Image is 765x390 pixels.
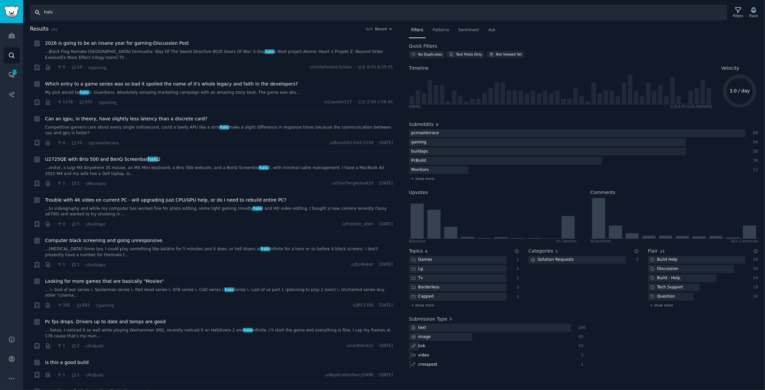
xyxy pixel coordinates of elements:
a: My pick would behalo5: Guardians. Absolutely amazing marketing campaign with an amazing story bea... [45,90,393,96]
div: Sort [366,27,373,31]
span: [DATE] [379,372,393,378]
div: 0 Upvote s [409,239,425,243]
span: 1 [556,249,558,253]
span: · [354,99,356,105]
span: r/Monitors [85,182,106,186]
span: · [67,221,69,228]
span: 935 [79,99,92,105]
span: · [67,180,69,187]
span: Can an igpu, in theory, have slightly less latency than a discrete card? [45,115,207,122]
span: · [82,221,83,228]
button: Recent [375,27,393,31]
a: Competitive gamers care about every single millisecond, could a beefy APU like a strixhalomake a ... [45,125,393,136]
div: 30 [752,266,758,272]
span: 0 [57,140,65,146]
div: 9+ Upvotes [556,239,577,243]
div: Capped [409,293,436,301]
span: halo [265,49,275,54]
span: · [376,221,377,227]
span: · [92,302,93,309]
span: · [53,139,55,146]
span: · [67,139,69,146]
div: 1 [514,275,519,281]
div: 39 [753,158,758,164]
div: 54+ Comments [731,239,758,243]
span: · [376,140,377,146]
span: · [376,181,377,186]
span: · [84,139,86,146]
div: Tech Support [648,283,686,292]
span: 5 [71,221,80,227]
a: Is this a good build [45,359,89,366]
a: ... \- God of war series \- Spiderman series \- Red dead series \- GTA series \- CoD series \-hal... [45,287,393,299]
span: [DATE] [379,343,393,349]
button: Track [747,6,760,19]
span: · [53,302,55,309]
span: u/JLHBaker [351,262,373,268]
span: · [53,221,55,228]
a: ...Black Flag Remake [GEOGRAPHIC_DATA] Onimusha: Way Of The Sword Directive 8020 Gears Of War: E-... [45,49,393,61]
span: u/JRF1300 [353,303,373,308]
span: Recent [375,27,387,31]
h2: Comments [590,189,615,196]
span: · [82,343,83,350]
span: · [82,372,83,378]
span: Pc fps drops. Drivers up to date and temps are good [45,318,166,325]
div: video [409,351,431,359]
span: u/OverTangerine833 [332,181,373,186]
span: · [67,372,69,378]
h2: Quick Filters [409,43,437,50]
span: 1 [57,372,65,378]
div: link [409,342,428,350]
span: r/gaming [98,100,116,105]
span: · [53,372,55,378]
span: [DATE] [379,221,393,227]
a: ...[MEDICAL_DATA] times too. I could play something like balatro for 5 minutes and it does, or he... [45,246,393,258]
h2: Upvotes [409,189,428,196]
span: 5 [450,317,452,321]
span: 395 [57,303,70,308]
div: Text Posts Only [456,52,482,57]
div: 1 [514,257,519,263]
span: halo [219,125,229,130]
span: + show more [411,303,434,307]
span: · [67,261,69,268]
span: · [73,302,74,309]
div: 12 [753,167,758,173]
a: 477 [4,67,20,83]
div: Discussion [648,265,681,273]
span: halo [243,328,253,332]
div: PcBuild [409,157,428,165]
span: 0 [57,221,65,227]
span: r/pcmasterrace [88,141,119,145]
div: Tv [409,274,425,282]
div: Build Help [648,256,680,264]
span: · [53,180,55,187]
div: 24 [752,275,758,281]
span: Results [30,25,49,33]
div: Solution Requests [528,256,576,264]
span: u/Ltaustin117 [324,99,352,105]
span: Sentiment [458,27,479,33]
span: [DATE] [379,181,393,186]
div: 56 [753,139,758,145]
span: Trouble with 4K video on current PC - will upgrading just CPU/GPU help, or do I need to rebuild e... [45,197,287,204]
span: 2026 is going to be an insane year for gaming-Discussion Post [45,40,189,47]
span: 1 [57,181,65,186]
span: 오전 8:55 8:55:55 [358,64,393,70]
div: No Duplicates [418,52,442,57]
span: 245 [51,28,58,32]
div: Question [648,293,678,301]
a: Computer black screening and going unresponsive. [45,237,164,244]
a: ...onitor, a Logi MX Anywhere 3S mouse, an MX Mini keyboard, a Brio 500 webcam, and a BenQ Screen... [45,165,393,177]
div: Games [409,256,435,264]
span: · [82,261,83,268]
span: u/frenetic_alien [342,221,373,227]
div: 1 [514,294,519,300]
span: r/gaming [88,65,106,70]
div: 2 [633,257,639,263]
span: · [376,262,377,268]
span: · [67,64,69,71]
